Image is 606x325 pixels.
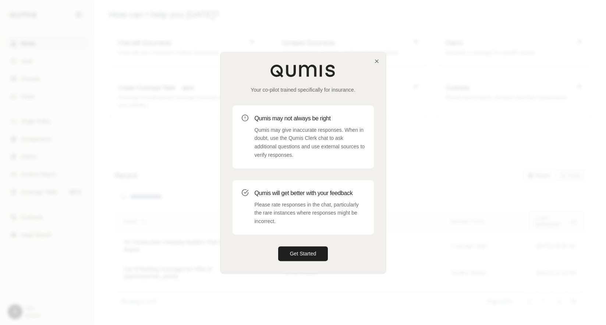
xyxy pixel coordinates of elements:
h3: Qumis may not always be right [255,114,365,123]
p: Your co-pilot trained specifically for insurance. [233,86,374,93]
button: Get Started [278,246,328,261]
img: Qumis Logo [270,64,336,77]
h3: Qumis will get better with your feedback [255,189,365,198]
p: Please rate responses in the chat, particularly the rare instances where responses might be incor... [255,201,365,226]
p: Qumis may give inaccurate responses. When in doubt, use the Qumis Clerk chat to ask additional qu... [255,126,365,159]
